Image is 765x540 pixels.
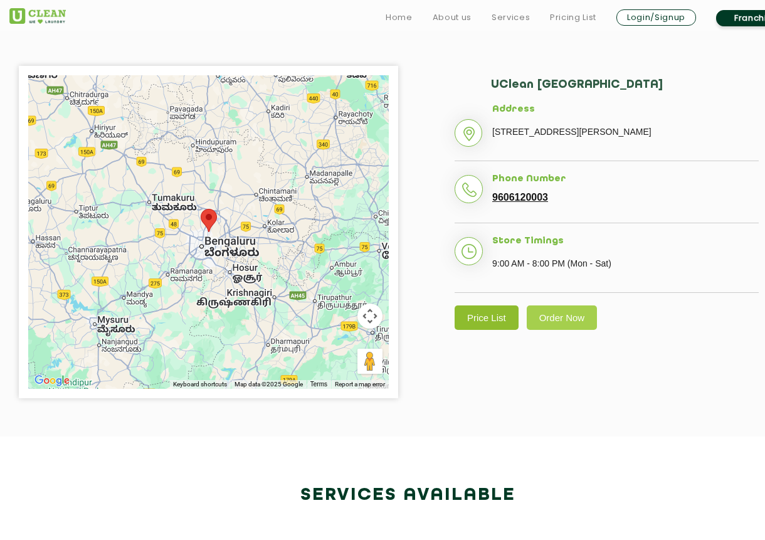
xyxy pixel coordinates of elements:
h5: Phone Number [492,174,759,185]
a: 9606120003 [492,192,548,203]
p: 9:00 AM - 8:00 PM (Mon - Sat) [492,254,759,273]
h2: UClean [GEOGRAPHIC_DATA] [491,78,759,104]
a: Services [492,10,530,25]
a: Home [386,10,413,25]
button: Map camera controls [357,304,382,329]
img: Google [31,373,73,389]
h5: Store Timings [492,236,759,247]
img: UClean Laundry and Dry Cleaning [9,8,66,24]
p: [STREET_ADDRESS][PERSON_NAME] [492,122,759,141]
a: Order Now [527,305,598,330]
a: Open this area in Google Maps (opens a new window) [31,373,73,389]
a: Price List [455,305,519,330]
h5: Address [492,104,759,115]
span: Map data ©2025 Google [235,381,303,388]
a: Login/Signup [616,9,696,26]
button: Keyboard shortcuts [173,380,227,389]
a: Terms [310,380,327,389]
a: About us [433,10,472,25]
button: Drag Pegman onto the map to open Street View [357,349,382,374]
a: Pricing List [550,10,596,25]
a: Report a map error [335,380,385,389]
